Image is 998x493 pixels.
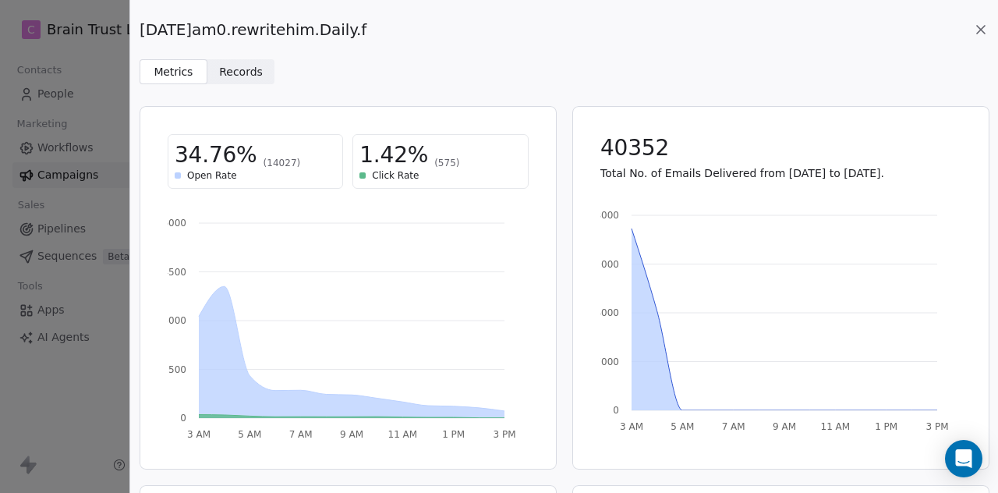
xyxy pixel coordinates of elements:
[589,210,618,221] tspan: 28000
[925,421,948,432] tspan: 3 PM
[613,405,619,416] tspan: 0
[671,421,694,432] tspan: 5 AM
[493,429,515,440] tspan: 3 PM
[589,259,618,270] tspan: 21000
[772,421,795,432] tspan: 9 AM
[162,267,186,278] tspan: 4500
[175,141,257,169] span: 34.76%
[442,429,465,440] tspan: 1 PM
[180,413,186,424] tspan: 0
[219,64,263,80] span: Records
[875,421,897,432] tspan: 1 PM
[187,429,211,440] tspan: 3 AM
[264,157,301,169] span: (14027)
[238,429,261,440] tspan: 5 AM
[162,218,186,229] tspan: 6000
[140,19,366,41] span: [DATE]am0.rewritehim.Daily.f
[600,134,669,162] span: 40352
[721,421,745,432] tspan: 7 AM
[289,429,313,440] tspan: 7 AM
[359,141,428,169] span: 1.42%
[589,307,618,318] tspan: 14000
[187,169,237,182] span: Open Rate
[372,169,419,182] span: Click Rate
[619,421,642,432] tspan: 3 AM
[820,421,850,432] tspan: 11 AM
[388,429,418,440] tspan: 11 AM
[945,440,982,477] div: Open Intercom Messenger
[434,157,459,169] span: (575)
[340,429,363,440] tspan: 9 AM
[595,356,619,367] tspan: 7000
[162,364,186,375] tspan: 1500
[162,315,186,326] tspan: 3000
[600,165,961,181] p: Total No. of Emails Delivered from [DATE] to [DATE].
